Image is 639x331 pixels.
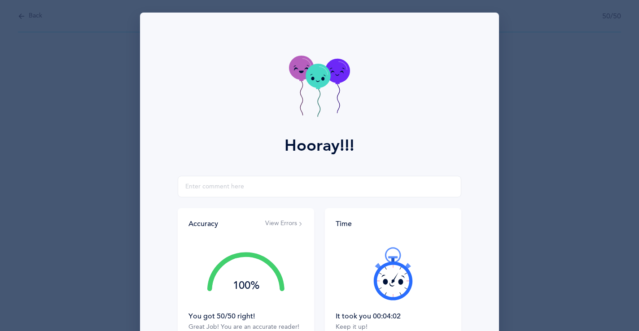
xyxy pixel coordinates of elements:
[284,134,355,158] div: Hooray!!!
[188,219,218,229] div: Accuracy
[188,311,303,321] div: You got 50/50 right!
[265,219,303,228] button: View Errors
[207,280,284,291] div: 100%
[336,219,451,229] div: Time
[336,311,451,321] div: It took you 00:04:02
[178,176,461,197] input: Enter comment here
